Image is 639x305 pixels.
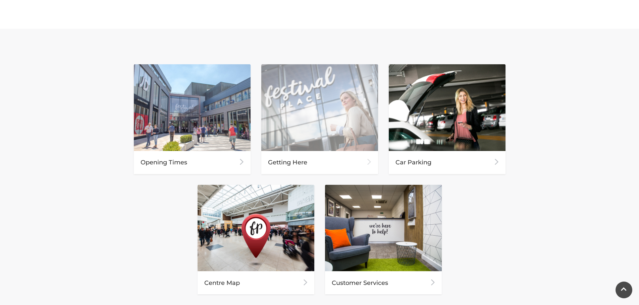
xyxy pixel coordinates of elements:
[261,64,378,174] a: Getting Here
[198,185,314,295] a: Centre Map
[389,64,505,174] a: Car Parking
[134,64,251,174] a: Opening Times
[325,271,442,294] div: Customer Services
[389,151,505,174] div: Car Parking
[198,271,314,294] div: Centre Map
[261,151,378,174] div: Getting Here
[134,151,251,174] div: Opening Times
[325,185,442,295] a: Customer Services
